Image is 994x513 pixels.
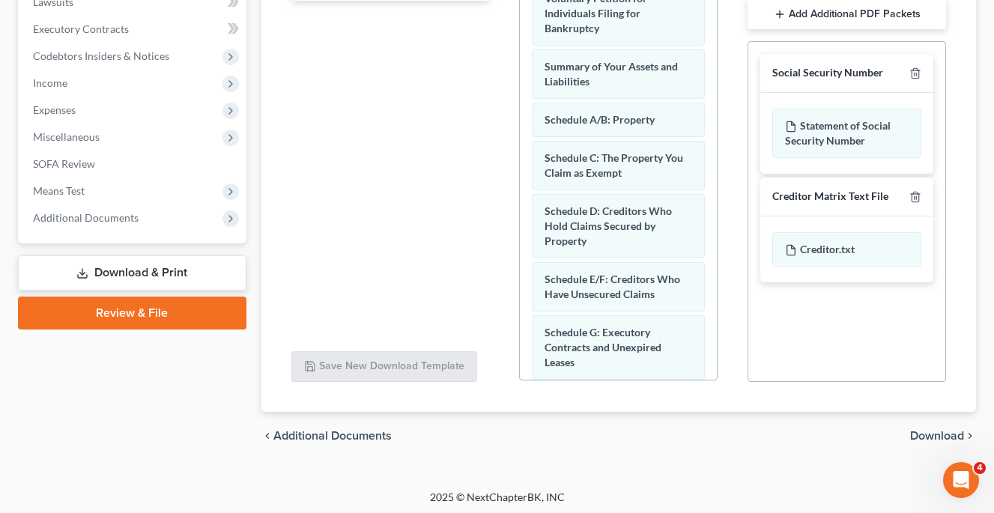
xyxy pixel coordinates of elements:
[545,204,672,247] span: Schedule D: Creditors Who Hold Claims Secured by Property
[33,49,169,62] span: Codebtors Insiders & Notices
[545,151,683,179] span: Schedule C: The Property You Claim as Exempt
[18,255,246,291] a: Download & Print
[545,113,655,126] span: Schedule A/B: Property
[33,103,76,116] span: Expenses
[964,430,976,442] i: chevron_right
[772,66,883,80] div: Social Security Number
[33,76,67,89] span: Income
[33,130,100,143] span: Miscellaneous
[21,16,246,43] a: Executory Contracts
[545,60,678,88] span: Summary of Your Assets and Liabilities
[772,232,921,267] div: Creditor.txt
[974,462,986,474] span: 4
[273,430,392,442] span: Additional Documents
[910,430,976,442] button: Download chevron_right
[545,273,680,300] span: Schedule E/F: Creditors Who Have Unsecured Claims
[33,211,139,224] span: Additional Documents
[545,326,661,368] span: Schedule G: Executory Contracts and Unexpired Leases
[291,351,477,383] button: Save New Download Template
[33,157,95,170] span: SOFA Review
[261,430,273,442] i: chevron_left
[943,462,979,498] iframe: Intercom live chat
[33,22,129,35] span: Executory Contracts
[21,151,246,177] a: SOFA Review
[33,184,85,197] span: Means Test
[261,430,392,442] a: chevron_left Additional Documents
[772,109,921,158] div: Statement of Social Security Number
[772,189,888,204] div: Creditor Matrix Text File
[910,430,964,442] span: Download
[18,297,246,330] a: Review & File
